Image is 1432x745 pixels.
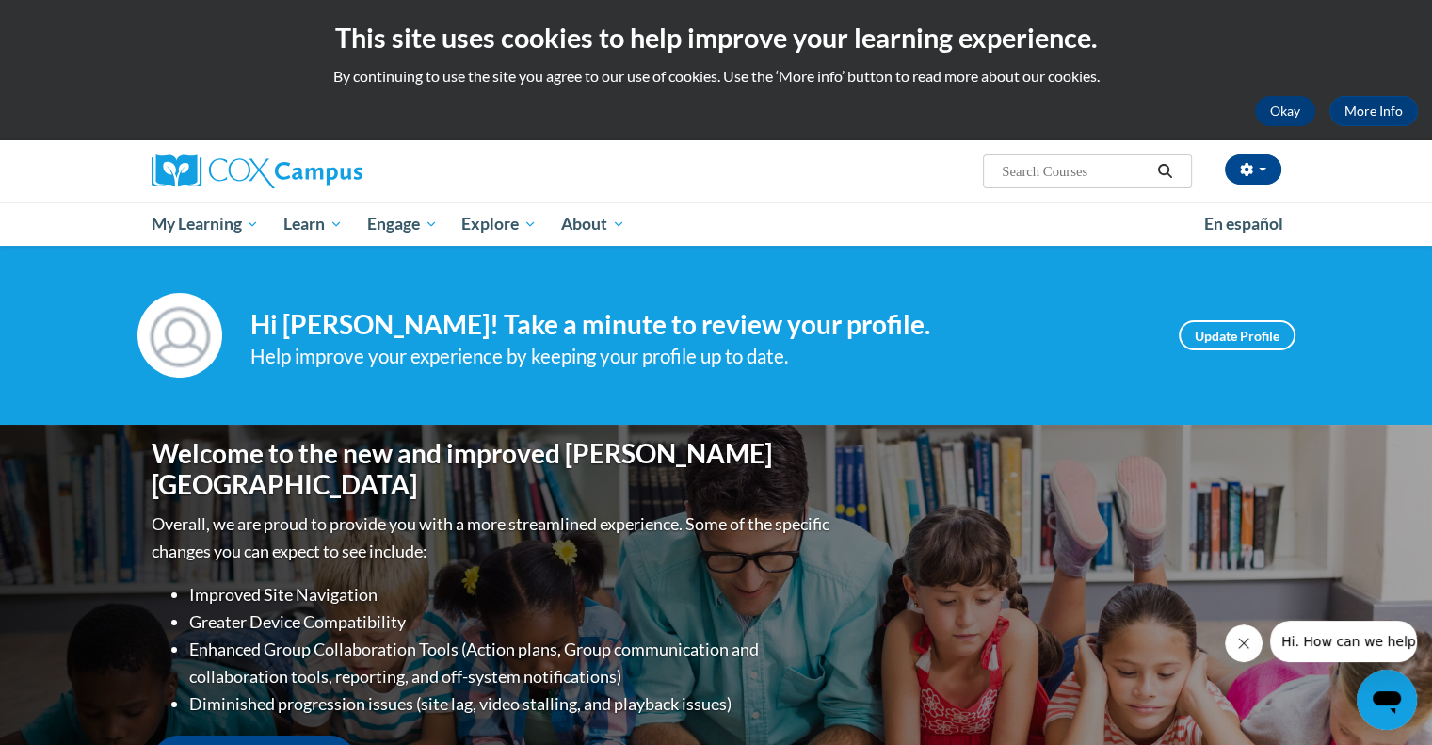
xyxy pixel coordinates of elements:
[189,690,834,718] li: Diminished progression issues (site lag, video stalling, and playback issues)
[1179,320,1295,350] a: Update Profile
[1000,160,1150,183] input: Search Courses
[1150,160,1179,183] button: Search
[152,510,834,565] p: Overall, we are proud to provide you with a more streamlined experience. Some of the specific cha...
[189,636,834,690] li: Enhanced Group Collaboration Tools (Action plans, Group communication and collaboration tools, re...
[1357,670,1417,730] iframe: Button to launch messaging window
[283,213,343,235] span: Learn
[152,438,834,501] h1: Welcome to the new and improved [PERSON_NAME][GEOGRAPHIC_DATA]
[449,202,549,246] a: Explore
[11,13,153,28] span: Hi. How can we help?
[250,309,1150,341] h4: Hi [PERSON_NAME]! Take a minute to review your profile.
[189,581,834,608] li: Improved Site Navigation
[561,213,625,235] span: About
[1192,204,1295,244] a: En español
[1270,621,1417,662] iframe: Message from company
[549,202,637,246] a: About
[151,213,259,235] span: My Learning
[189,608,834,636] li: Greater Device Compatibility
[137,293,222,378] img: Profile Image
[1204,214,1283,234] span: En español
[367,213,438,235] span: Engage
[1255,96,1315,126] button: Okay
[355,202,450,246] a: Engage
[152,154,509,188] a: Cox Campus
[271,202,355,246] a: Learn
[461,213,537,235] span: Explore
[1329,96,1418,126] a: More Info
[14,19,1418,57] h2: This site uses cookies to help improve your learning experience.
[14,66,1418,87] p: By continuing to use the site you agree to our use of cookies. Use the ‘More info’ button to read...
[123,202,1310,246] div: Main menu
[1225,154,1281,185] button: Account Settings
[152,154,362,188] img: Cox Campus
[250,341,1150,372] div: Help improve your experience by keeping your profile up to date.
[1225,624,1263,662] iframe: Close message
[139,202,272,246] a: My Learning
